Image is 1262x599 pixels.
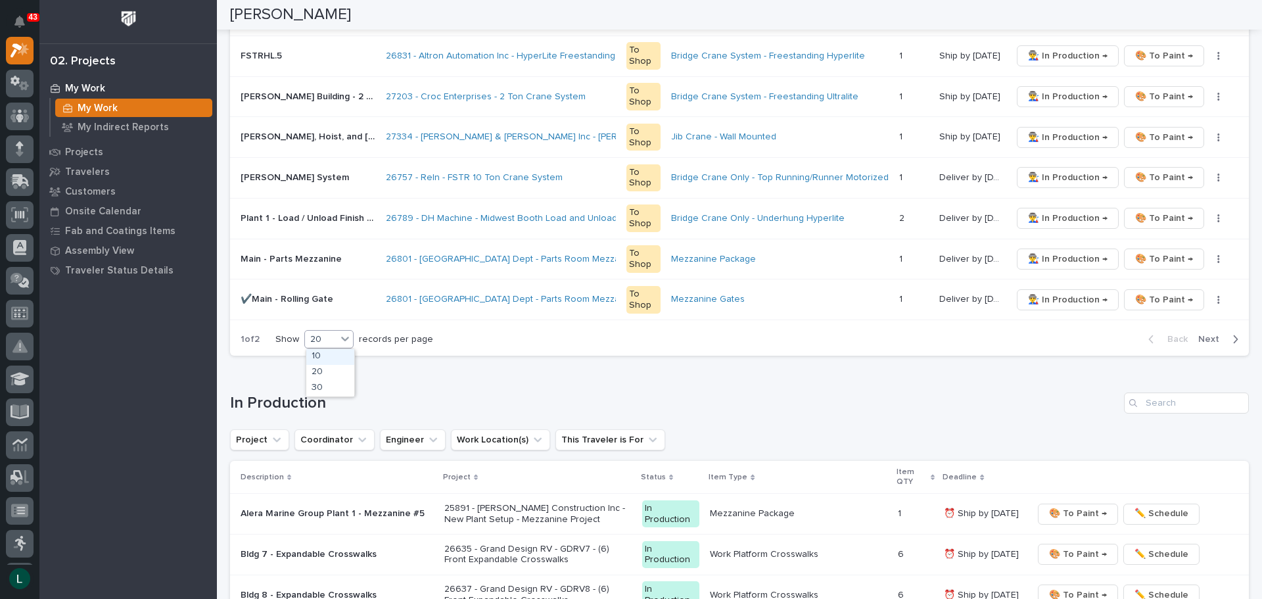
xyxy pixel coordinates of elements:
p: Projects [65,147,103,158]
p: ⏰ Ship by [DATE] [944,546,1021,560]
p: My Indirect Reports [78,122,169,133]
span: Back [1159,333,1188,345]
a: Projects [39,142,217,162]
span: 🎨 To Paint → [1049,546,1107,562]
tr: Bldg 7 - Expandable Crosswalks26635 - Grand Design RV - GDRV7 - (6) Front Expandable CrosswalksIn... [230,534,1249,575]
p: [PERSON_NAME] System [241,170,352,183]
a: 26831 - Altron Automation Inc - HyperLite Freestanding Crane [386,51,644,62]
div: To Shop [626,204,661,232]
tr: ✔️Main - Rolling Gate✔️Main - Rolling Gate 26801 - [GEOGRAPHIC_DATA] Dept - Parts Room Mezzanine ... [230,279,1249,320]
div: To Shop [626,83,661,110]
tr: FSTRHL.5FSTRHL.5 26831 - Altron Automation Inc - HyperLite Freestanding Crane To ShopBridge Crane... [230,36,1249,76]
p: Ship by 10/24/25 [939,89,1003,103]
button: This Traveler is For [555,429,665,450]
div: 20 [305,333,337,347]
p: Deadline [943,470,977,485]
p: FSTRHL.5 [241,48,285,62]
button: 🎨 To Paint → [1124,289,1204,310]
p: Traveler Status Details [65,265,174,277]
p: Plant 1 - Load / Unload Finish Booth Crane Systems [241,210,378,224]
p: Item Type [709,470,747,485]
button: ✏️ Schedule [1123,544,1200,565]
div: 10 [306,349,354,365]
h1: In Production [230,394,1119,413]
p: 26635 - Grand Design RV - GDRV7 - (6) Front Expandable Crosswalks [444,544,632,566]
span: 🎨 To Paint → [1135,89,1193,105]
p: Status [641,470,666,485]
p: 1 [899,89,905,103]
a: 27334 - [PERSON_NAME] & [PERSON_NAME] Inc - [PERSON_NAME], Hoist, and [PERSON_NAME] [386,132,791,143]
span: 🎨 To Paint → [1135,292,1193,308]
p: Slater Building - 2 Ton Crane System [241,89,378,103]
button: 🎨 To Paint → [1124,208,1204,229]
span: 🎨 To Paint → [1135,210,1193,226]
button: Back [1138,333,1193,345]
p: Bldg 7 - Expandable Crosswalks [241,549,434,560]
button: Engineer [380,429,446,450]
p: Travelers [65,166,110,178]
span: 🎨 To Paint → [1135,130,1193,145]
a: 26801 - [GEOGRAPHIC_DATA] Dept - Parts Room Mezzanine and Stairs with Gate [386,294,725,305]
p: Fab and Coatings Items [65,226,175,237]
button: 🎨 To Paint → [1038,544,1118,565]
p: ✔️Main - Rolling Gate [241,291,336,305]
span: 🎨 To Paint → [1135,170,1193,185]
h2: [PERSON_NAME] [230,5,351,24]
button: 🎨 To Paint → [1124,127,1204,148]
p: [PERSON_NAME], Hoist, and [PERSON_NAME] [241,129,378,143]
div: Search [1124,393,1249,414]
span: 🎨 To Paint → [1135,251,1193,267]
span: Next [1198,333,1227,345]
div: To Shop [626,124,661,151]
a: Traveler Status Details [39,260,217,280]
div: In Production [642,541,700,569]
p: Description [241,470,284,485]
a: 27203 - Croc Enterprises - 2 Ton Crane System [386,91,586,103]
span: 👨‍🏭 In Production → [1028,210,1108,226]
p: Item QTY [897,465,927,489]
span: 👨‍🏭 In Production → [1028,130,1108,145]
button: 👨‍🏭 In Production → [1017,86,1119,107]
a: Mezzanine Package [671,254,756,265]
p: Deliver by 10/27/25 [939,210,1004,224]
a: Bridge Crane System - Freestanding Ultralite [671,91,858,103]
p: Work Platform Crosswalks [710,549,887,560]
a: Bridge Crane Only - Top Running/Runner Motorized [671,172,889,183]
a: My Work [39,78,217,98]
p: Customers [65,186,116,198]
span: ✏️ Schedule [1134,506,1188,521]
button: users-avatar [6,565,34,592]
p: 43 [29,12,37,22]
a: My Indirect Reports [51,118,217,136]
p: 1 [899,129,905,143]
button: ✏️ Schedule [1123,504,1200,525]
p: 1 [899,48,905,62]
p: Show [275,334,299,345]
a: 26801 - [GEOGRAPHIC_DATA] Dept - Parts Room Mezzanine and Stairs with Gate [386,254,725,265]
a: Assembly View [39,241,217,260]
p: My Work [65,83,105,95]
div: To Shop [626,42,661,70]
button: Notifications [6,8,34,36]
p: 2 [899,210,907,224]
a: Fab and Coatings Items [39,221,217,241]
tr: [PERSON_NAME] System[PERSON_NAME] System 26757 - Reln - FSTR 10 Ton Crane System To ShopBridge Cr... [230,158,1249,199]
tr: [PERSON_NAME] Building - 2 Ton Crane System[PERSON_NAME] Building - 2 Ton Crane System 27203 - Cr... [230,76,1249,117]
button: 🎨 To Paint → [1124,45,1204,66]
a: Onsite Calendar [39,201,217,221]
p: records per page [359,334,433,345]
button: 👨‍🏭 In Production → [1017,167,1119,188]
div: 02. Projects [50,55,116,69]
span: 🎨 To Paint → [1135,48,1193,64]
a: Customers [39,181,217,201]
div: 20 [306,365,354,381]
tr: [PERSON_NAME], Hoist, and [PERSON_NAME][PERSON_NAME], Hoist, and [PERSON_NAME] 27334 - [PERSON_NA... [230,117,1249,158]
button: Coordinator [294,429,375,450]
button: 🎨 To Paint → [1038,504,1118,525]
span: 👨‍🏭 In Production → [1028,89,1108,105]
button: 🎨 To Paint → [1124,249,1204,270]
p: 1 [899,170,905,183]
p: My Work [78,103,118,114]
a: 26757 - Reln - FSTR 10 Ton Crane System [386,172,563,183]
tr: Alera Marine Group Plant 1 - Mezzanine #525891 - [PERSON_NAME] Construction Inc - New Plant Setup... [230,494,1249,535]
